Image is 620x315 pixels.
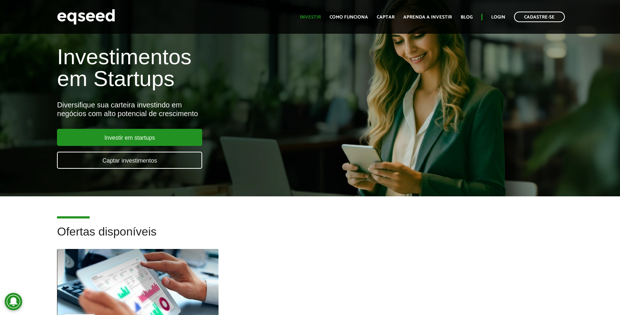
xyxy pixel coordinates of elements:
a: Investir [300,15,321,20]
div: Diversifique sua carteira investindo em negócios com alto potencial de crescimento [57,101,356,118]
a: Captar investimentos [57,152,202,169]
img: EqSeed [57,7,115,26]
h2: Ofertas disponíveis [57,225,563,249]
a: Como funciona [330,15,368,20]
a: Cadastre-se [514,12,565,22]
h1: Investimentos em Startups [57,46,356,90]
a: Blog [461,15,473,20]
a: Investir em startups [57,129,202,146]
a: Login [491,15,505,20]
a: Aprenda a investir [403,15,452,20]
a: Captar [377,15,395,20]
